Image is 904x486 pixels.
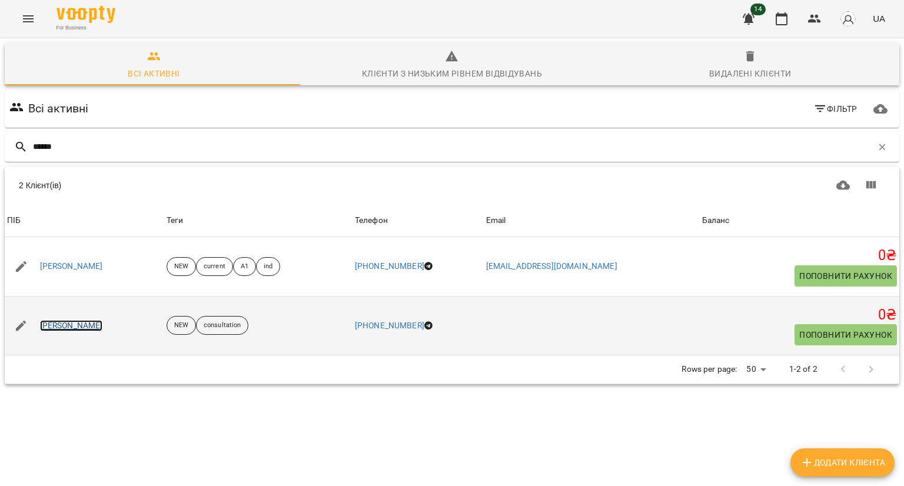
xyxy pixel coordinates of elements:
[128,66,180,81] div: Всі активні
[5,167,899,204] div: Table Toolbar
[167,316,196,335] div: NEW
[355,321,424,330] a: [PHONE_NUMBER]
[196,316,248,335] div: consultation
[355,214,388,228] div: Телефон
[40,320,103,332] a: [PERSON_NAME]
[486,214,506,228] div: Email
[702,247,897,265] h5: 0 ₴
[355,214,388,228] div: Sort
[56,24,115,32] span: For Business
[795,265,897,287] button: Поповнити рахунок
[702,214,730,228] div: Баланс
[873,12,885,25] span: UA
[809,98,862,119] button: Фільтр
[355,261,424,271] a: [PHONE_NUMBER]
[204,262,225,272] p: current
[800,455,885,470] span: Додати клієнта
[486,214,506,228] div: Sort
[486,261,617,271] a: [EMAIL_ADDRESS][DOMAIN_NAME]
[7,214,21,228] div: Sort
[196,257,233,276] div: current
[56,6,115,23] img: Voopty Logo
[19,179,446,191] div: 2 Клієнт(ів)
[7,214,21,228] div: ПІБ
[682,364,737,375] p: Rows per page:
[702,214,897,228] span: Баланс
[789,364,817,375] p: 1-2 of 2
[795,324,897,345] button: Поповнити рахунок
[840,11,856,27] img: avatar_s.png
[174,262,188,272] p: NEW
[233,257,256,276] div: A1
[28,99,89,118] h6: Всі активні
[709,66,791,81] div: Видалені клієнти
[799,328,892,342] span: Поповнити рахунок
[14,5,42,33] button: Menu
[264,262,272,272] p: ind
[204,321,241,331] p: consultation
[750,4,766,15] span: 14
[174,321,188,331] p: NEW
[486,214,697,228] span: Email
[167,214,350,228] div: Теги
[702,214,730,228] div: Sort
[40,261,103,272] a: [PERSON_NAME]
[813,102,858,116] span: Фільтр
[868,8,890,29] button: UA
[702,306,897,324] h5: 0 ₴
[167,257,196,276] div: NEW
[355,214,481,228] span: Телефон
[742,361,770,378] div: 50
[7,214,162,228] span: ПІБ
[241,262,248,272] p: A1
[799,269,892,283] span: Поповнити рахунок
[790,448,895,477] button: Додати клієнта
[362,66,542,81] div: Клієнти з низьким рівнем відвідувань
[829,171,858,199] button: Завантажити CSV
[256,257,280,276] div: ind
[857,171,885,199] button: Показати колонки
